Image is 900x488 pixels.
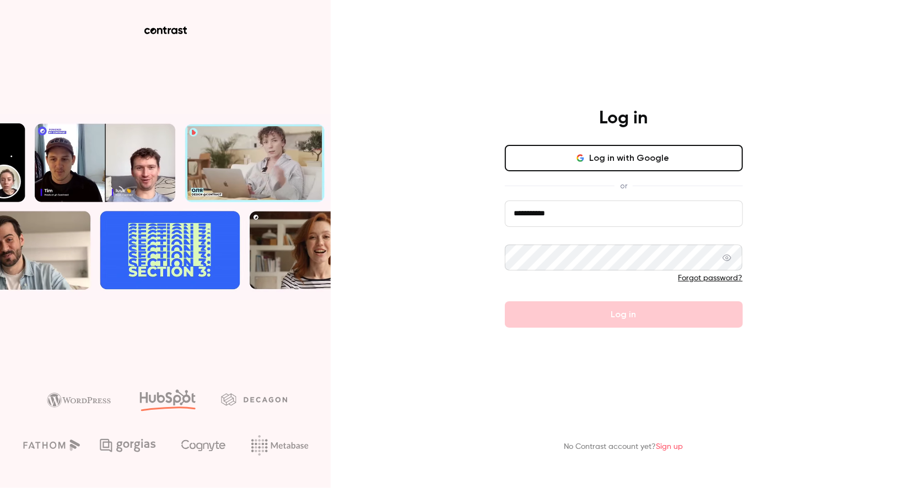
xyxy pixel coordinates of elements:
[600,107,648,129] h4: Log in
[615,180,633,192] span: or
[564,441,683,453] p: No Contrast account yet?
[505,145,743,171] button: Log in with Google
[678,274,743,282] a: Forgot password?
[221,393,287,405] img: decagon
[656,443,683,451] a: Sign up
